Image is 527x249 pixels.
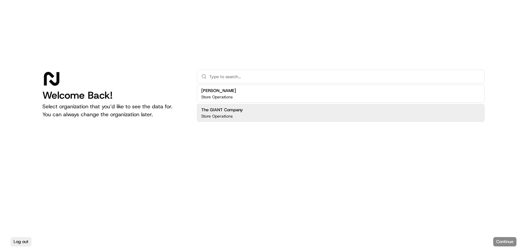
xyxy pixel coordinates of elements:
[201,94,233,100] p: Store Operations
[42,89,186,101] h1: Welcome Back!
[201,88,236,94] h2: [PERSON_NAME]
[197,83,485,123] div: Suggestions
[11,237,31,246] button: Log out
[201,114,233,119] p: Store Operations
[209,70,480,83] input: Type to search...
[42,103,186,119] p: Select organization that you’d like to see the data for. You can always change the organization l...
[201,107,243,113] h2: The GIANT Company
